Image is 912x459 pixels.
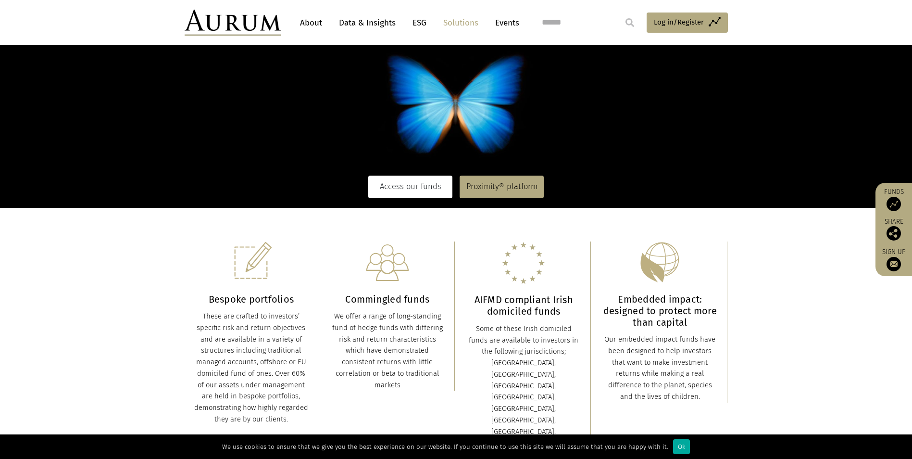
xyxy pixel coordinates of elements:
div: Ok [673,439,690,454]
a: Proximity® platform [460,176,544,198]
input: Submit [620,13,639,32]
h3: Commingled funds [330,293,445,305]
div: These are crafted to investors’ specific risk and return objectives and are available in a variet... [194,311,309,425]
a: Events [490,14,519,32]
h3: AIFMD compliant Irish domiciled funds [467,294,581,317]
a: About [295,14,327,32]
a: Funds [880,188,907,211]
a: ESG [408,14,431,32]
div: We offer a range of long-standing fund of hedge funds with differing risk and return characterist... [330,311,445,391]
img: Aurum [185,10,281,36]
div: Share [880,218,907,241]
img: Sign up to our newsletter [887,257,901,271]
a: Data & Insights [334,14,400,32]
img: Access Funds [887,197,901,211]
h3: Embedded impact: designed to protect more than capital [603,293,717,328]
h3: Bespoke portfolios [194,293,309,305]
a: Access our funds [368,176,452,198]
a: Sign up [880,248,907,271]
img: Share this post [887,226,901,241]
a: Solutions [438,14,483,32]
div: Our embedded impact funds have been designed to help investors that want to make investment retur... [603,334,717,403]
a: Log in/Register [647,13,728,33]
span: Log in/Register [654,16,704,28]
